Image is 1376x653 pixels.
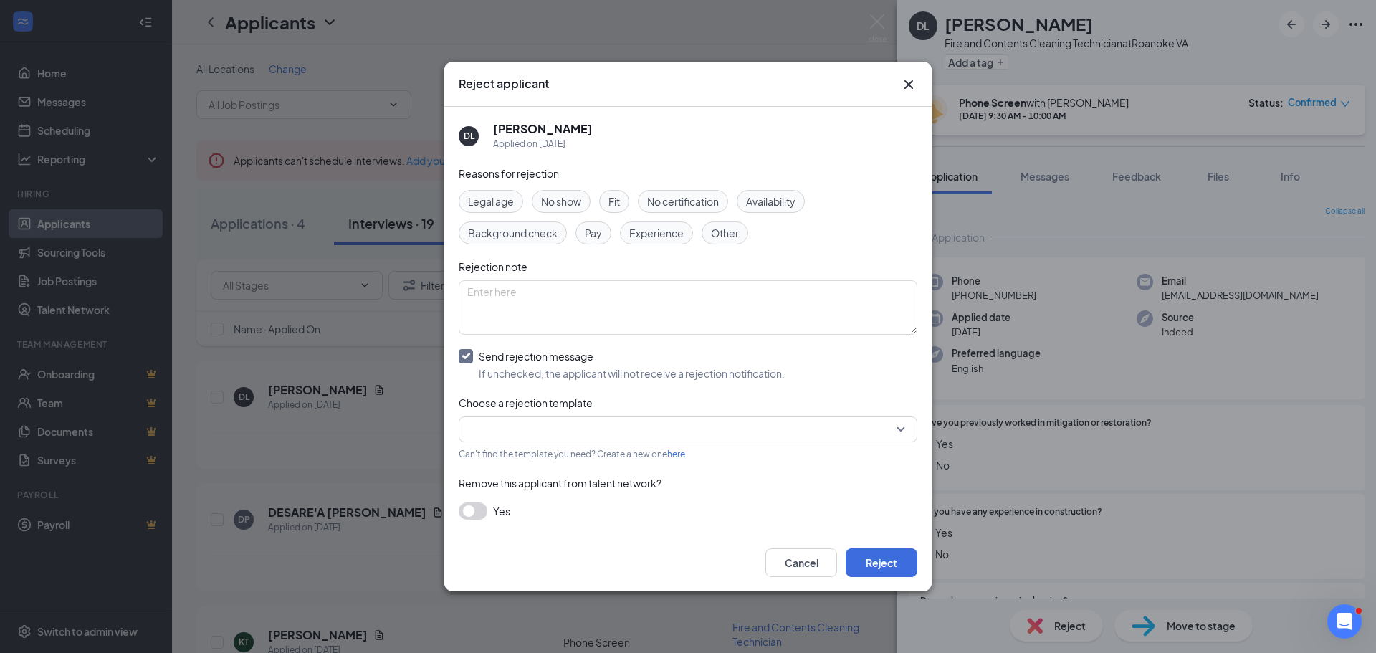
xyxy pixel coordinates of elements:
span: Pay [585,225,602,241]
span: Legal age [468,194,514,209]
div: DL [464,130,474,142]
span: Yes [493,502,510,520]
span: Background check [468,225,558,241]
button: Close [900,76,917,93]
span: Reasons for rejection [459,167,559,180]
h5: [PERSON_NAME] [493,121,593,137]
span: Other [711,225,739,241]
span: No certification [647,194,719,209]
div: Applied on [DATE] [493,137,593,151]
svg: Cross [900,76,917,93]
a: here [667,449,685,459]
h3: Reject applicant [459,76,549,92]
span: Remove this applicant from talent network? [459,477,661,490]
span: Experience [629,225,684,241]
iframe: Intercom live chat [1327,604,1362,639]
button: Reject [846,548,917,577]
span: Can't find the template you need? Create a new one . [459,449,687,459]
span: Rejection note [459,260,527,273]
button: Cancel [765,548,837,577]
span: Availability [746,194,795,209]
span: No show [541,194,581,209]
span: Choose a rejection template [459,396,593,409]
span: Fit [608,194,620,209]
